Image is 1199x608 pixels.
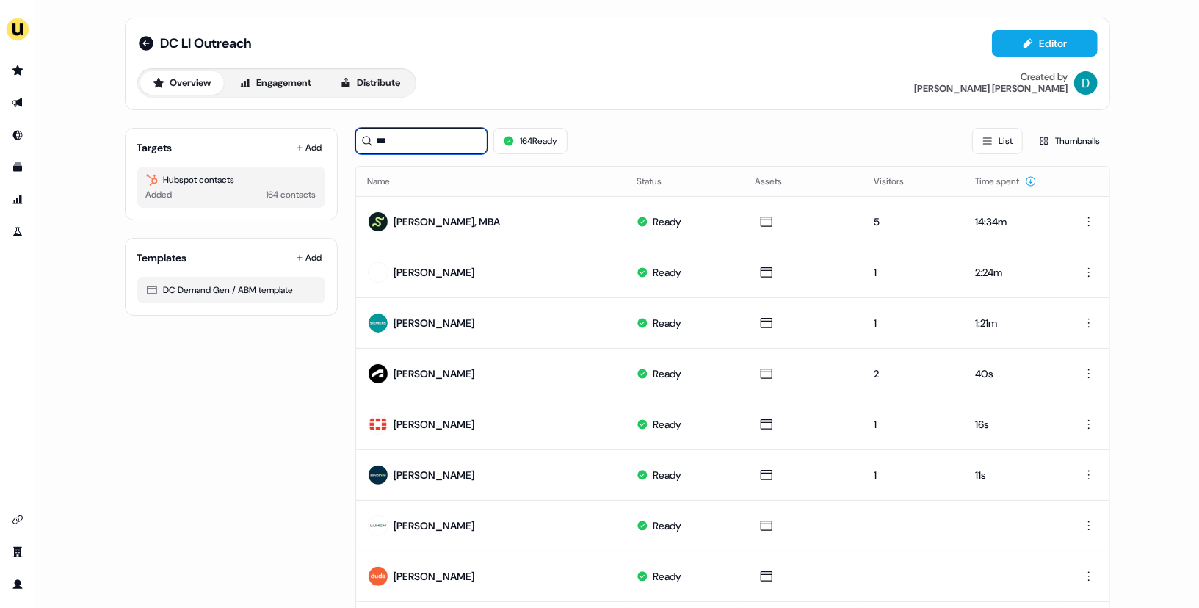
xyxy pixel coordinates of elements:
div: [PERSON_NAME] [394,417,475,432]
div: Ready [653,265,681,280]
button: Status [637,168,679,195]
div: [PERSON_NAME] [394,265,475,280]
button: Time spent [975,168,1037,195]
div: Ready [653,468,681,482]
div: [PERSON_NAME] [394,468,475,482]
div: Added [146,187,173,202]
a: Go to prospects [6,59,29,82]
div: 2 [874,366,952,381]
div: 164 contacts [267,187,316,202]
button: Add [293,247,325,268]
div: [PERSON_NAME], MBA [394,214,501,229]
button: Visitors [874,168,921,195]
div: 1 [874,265,952,280]
div: Ready [653,316,681,330]
span: DC LI Outreach [161,35,252,52]
div: Ready [653,417,681,432]
div: 1 [874,468,952,482]
th: Assets [743,167,861,196]
div: Ready [653,518,681,533]
button: Name [368,168,408,195]
a: Go to profile [6,573,29,596]
div: Ready [653,214,681,229]
button: Editor [992,30,1098,57]
a: Editor [992,37,1098,53]
div: 14:34m [975,214,1050,229]
img: David [1074,71,1098,95]
a: Go to Inbound [6,123,29,147]
div: 5 [874,214,952,229]
div: DC Demand Gen / ABM template [146,283,316,297]
div: 2:24m [975,265,1050,280]
button: Engagement [227,71,325,95]
div: 11s [975,468,1050,482]
a: Go to integrations [6,508,29,532]
a: Go to team [6,540,29,564]
a: Go to templates [6,156,29,179]
div: 40s [975,366,1050,381]
div: [PERSON_NAME] [PERSON_NAME] [915,83,1068,95]
button: 164Ready [493,128,568,154]
button: Distribute [327,71,413,95]
a: Go to outbound experience [6,91,29,115]
div: [PERSON_NAME] [394,569,475,584]
div: Targets [137,140,173,155]
div: 16s [975,417,1050,432]
div: Ready [653,366,681,381]
a: Go to attribution [6,188,29,211]
div: [PERSON_NAME] [394,366,475,381]
button: Thumbnails [1029,128,1110,154]
div: Templates [137,250,187,265]
div: Hubspot contacts [146,173,316,187]
button: List [972,128,1023,154]
div: [PERSON_NAME] [394,316,475,330]
div: [PERSON_NAME] [394,518,475,533]
div: 1:21m [975,316,1050,330]
button: Overview [140,71,224,95]
a: Go to experiments [6,220,29,244]
button: Add [293,137,325,158]
div: 1 [874,417,952,432]
div: Ready [653,569,681,584]
div: 1 [874,316,952,330]
div: Created by [1021,71,1068,83]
